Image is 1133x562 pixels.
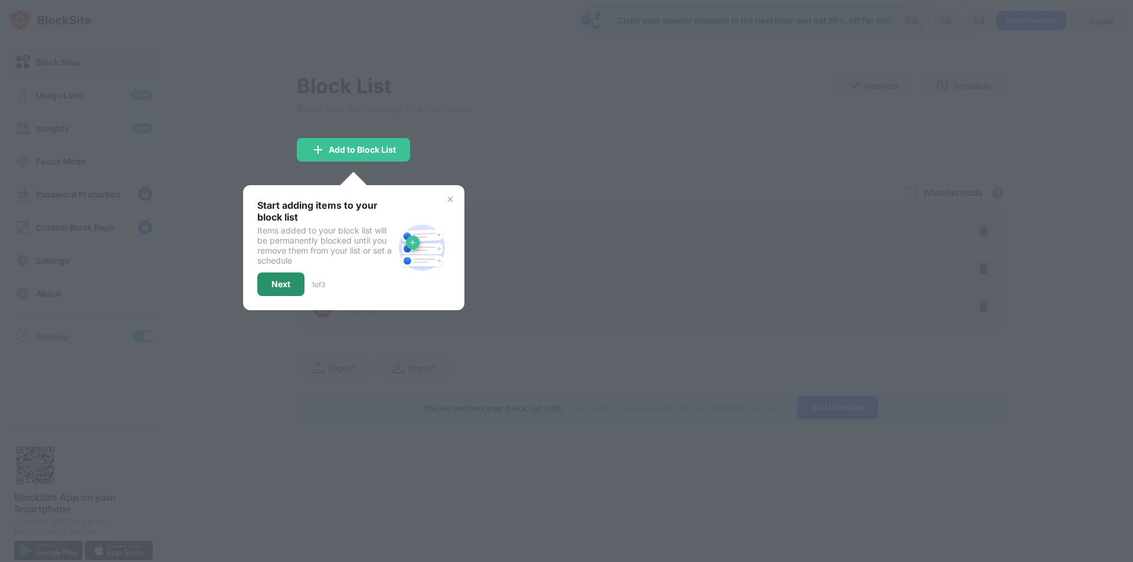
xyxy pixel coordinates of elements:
img: block-site.svg [394,219,450,276]
img: x-button.svg [446,195,455,204]
div: Items added to your block list will be permanently blocked until you remove them from your list o... [257,225,394,265]
div: Start adding items to your block list [257,199,394,223]
div: Next [271,280,290,289]
div: Add to Block List [329,145,396,155]
div: 1 of 3 [312,280,325,289]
